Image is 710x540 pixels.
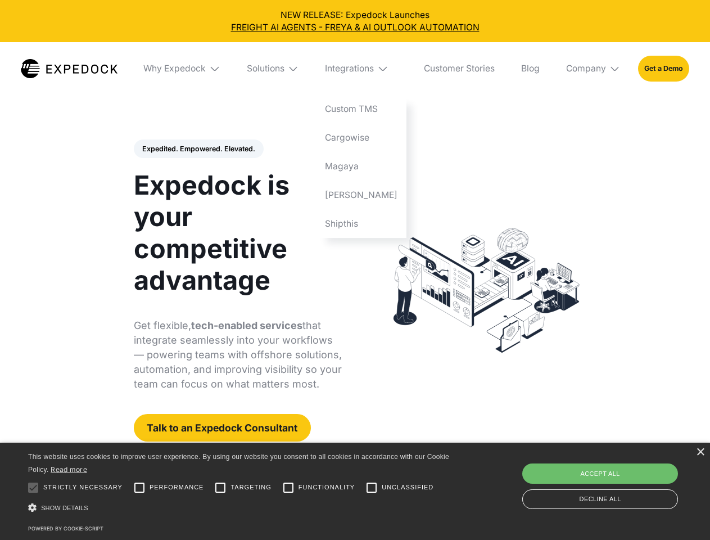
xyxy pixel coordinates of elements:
[523,418,710,540] iframe: Chat Widget
[566,63,606,74] div: Company
[316,209,406,238] a: Shipthis
[316,95,406,238] nav: Integrations
[316,95,406,124] a: Custom TMS
[150,483,204,492] span: Performance
[415,42,503,95] a: Customer Stories
[299,483,355,492] span: Functionality
[28,501,453,516] div: Show details
[134,414,311,442] a: Talk to an Expedock Consultant
[191,319,302,331] strong: tech-enabled services
[512,42,548,95] a: Blog
[143,63,206,74] div: Why Expedock
[134,318,342,391] p: Get flexible, that integrate seamlessly into your workflows — powering teams with offshore soluti...
[247,63,284,74] div: Solutions
[135,42,229,95] div: Why Expedock
[28,453,449,474] span: This website uses cookies to improve user experience. By using our website you consent to all coo...
[238,42,307,95] div: Solutions
[9,21,702,34] a: FREIGHT AI AGENTS - FREYA & AI OUTLOOK AUTOMATION
[382,483,433,492] span: Unclassified
[51,465,87,474] a: Read more
[9,9,702,34] div: NEW RELEASE: Expedock Launches
[316,152,406,181] a: Magaya
[41,505,88,511] span: Show details
[43,483,123,492] span: Strictly necessary
[28,525,103,532] a: Powered by cookie-script
[316,181,406,209] a: [PERSON_NAME]
[325,63,374,74] div: Integrations
[316,124,406,152] a: Cargowise
[316,42,406,95] div: Integrations
[230,483,271,492] span: Targeting
[134,169,342,296] h1: Expedock is your competitive advantage
[557,42,629,95] div: Company
[638,56,689,81] a: Get a Demo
